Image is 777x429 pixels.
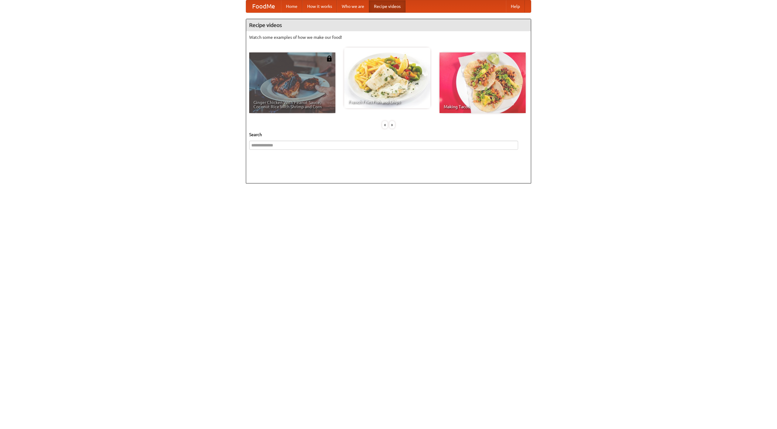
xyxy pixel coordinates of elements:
a: Who we are [337,0,369,12]
h5: Search [249,132,528,138]
div: » [389,121,395,129]
h4: Recipe videos [246,19,531,31]
span: Making Tacos [444,105,521,109]
div: « [382,121,388,129]
p: Watch some examples of how we make our food! [249,34,528,40]
a: Help [506,0,525,12]
a: Home [281,0,302,12]
a: French Fries Fish and Chips [344,48,430,108]
img: 483408.png [326,55,332,62]
a: Recipe videos [369,0,405,12]
a: FoodMe [246,0,281,12]
span: French Fries Fish and Chips [348,100,426,104]
a: Making Tacos [439,52,526,113]
a: How it works [302,0,337,12]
